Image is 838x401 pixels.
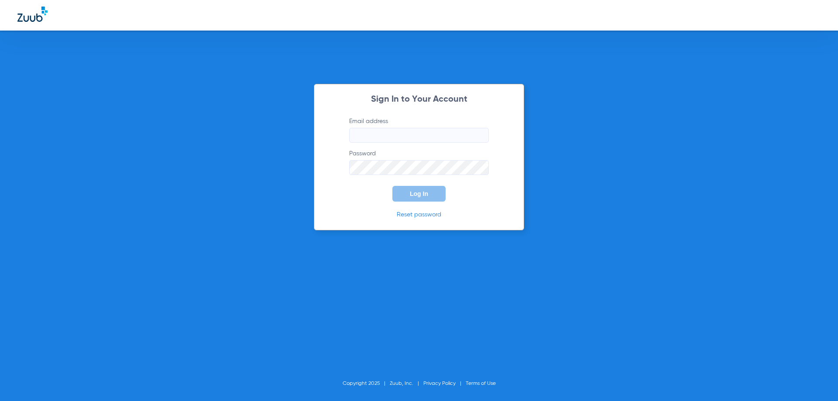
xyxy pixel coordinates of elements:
input: Email address [349,128,489,143]
span: Log In [410,190,428,197]
a: Terms of Use [466,381,496,386]
h2: Sign In to Your Account [336,95,502,104]
input: Password [349,160,489,175]
li: Copyright 2025 [343,379,390,388]
a: Privacy Policy [423,381,456,386]
img: Zuub Logo [17,7,48,22]
label: Password [349,149,489,175]
button: Log In [392,186,446,202]
label: Email address [349,117,489,143]
li: Zuub, Inc. [390,379,423,388]
a: Reset password [397,212,441,218]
